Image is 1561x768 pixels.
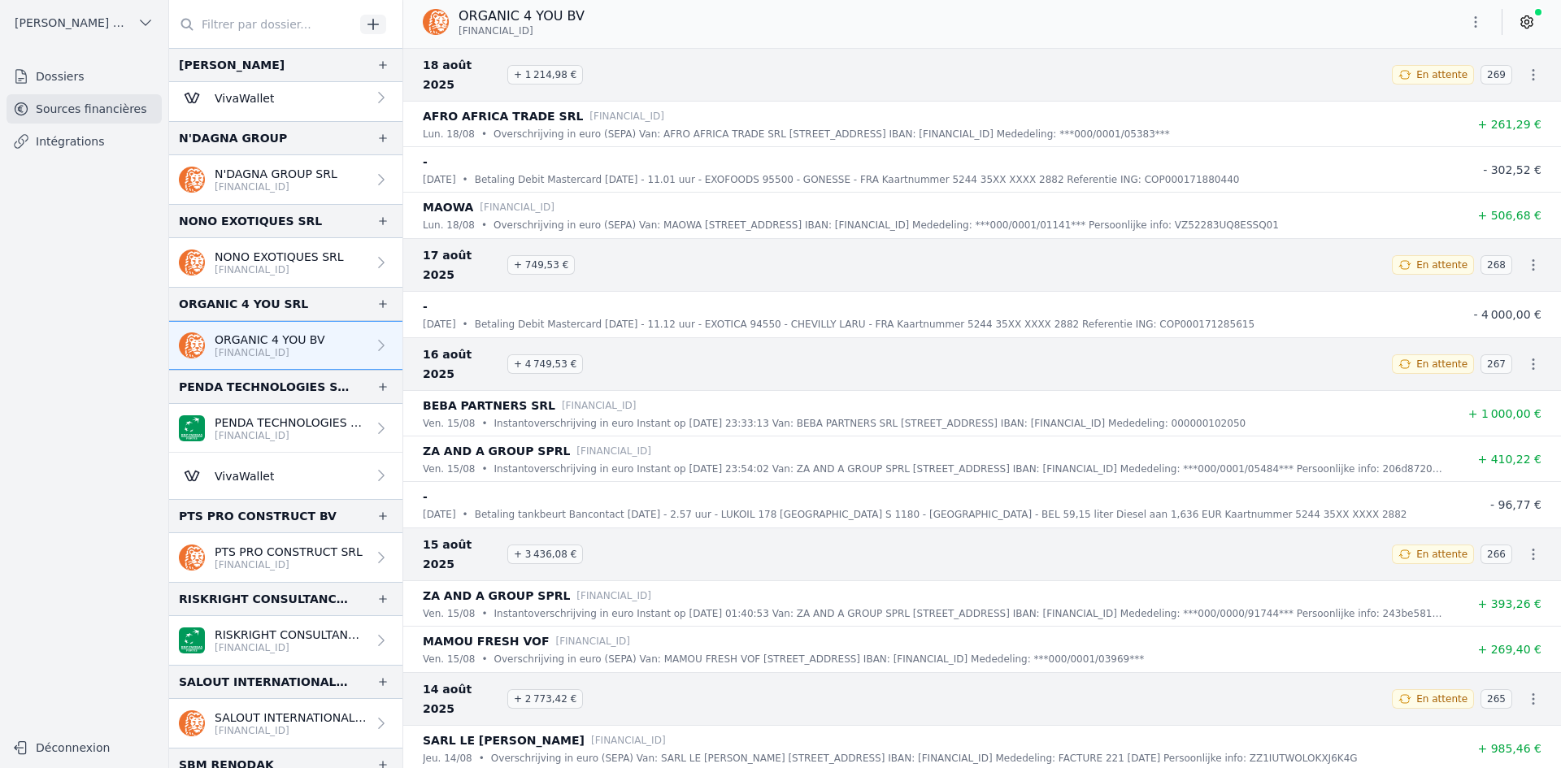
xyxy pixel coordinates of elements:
span: - 4 000,00 € [1473,308,1541,321]
p: Instantoverschrijving in euro Instant op [DATE] 23:33:13 Van: BEBA PARTNERS SRL [STREET_ADDRESS] ... [494,415,1246,432]
div: PTS PRO CONSTRUCT BV [179,506,337,526]
span: 14 août 2025 [423,679,501,718]
p: [FINANCIAL_ID] [480,199,554,215]
div: • [481,126,487,142]
p: NONO EXOTIQUES SRL [215,249,344,265]
div: [PERSON_NAME] [179,55,285,75]
span: 268 [1481,255,1512,275]
img: ing.png [179,167,205,193]
p: [FINANCIAL_ID] [215,180,337,193]
span: + 2 773,42 € [507,689,583,709]
span: En attente [1416,548,1468,561]
div: NONO EXOTIQUES SRL [179,211,322,231]
p: [FINANCIAL_ID] [562,397,637,414]
p: SARL LE [PERSON_NAME] [423,731,585,750]
img: ing.png [179,710,205,736]
a: PENDA TECHNOLOGIES SPRL [FINANCIAL_ID] [169,404,402,453]
span: - 302,52 € [1483,163,1541,176]
span: + 261,29 € [1477,118,1541,131]
p: [FINANCIAL_ID] [215,263,344,276]
a: RISKRIGHT CONSULTANCY BV [FINANCIAL_ID] [169,616,402,665]
span: En attente [1416,692,1468,705]
div: PENDA TECHNOLOGIES SPRL [179,377,350,397]
p: MAOWA [423,197,473,217]
a: SALOUT INTERNATIONAL SRL [FINANCIAL_ID] [169,699,402,748]
p: MAMOU FRESH VOF [423,631,549,651]
p: Betaling Debit Mastercard [DATE] - 11.12 uur - EXOTICA 94550 - CHEVILLY LARU - FRA Kaartnummer 52... [475,316,1254,332]
p: - [423,297,428,316]
p: [FINANCIAL_ID] [576,443,651,459]
img: ing.png [179,545,205,571]
p: [FINANCIAL_ID] [215,724,367,737]
span: 16 août 2025 [423,345,501,384]
span: + 985,46 € [1477,742,1541,755]
p: - [423,487,428,506]
span: 265 [1481,689,1512,709]
p: [FINANCIAL_ID] [215,558,363,571]
img: ing.png [179,332,205,358]
div: • [481,415,487,432]
img: ing.png [179,249,205,276]
span: En attente [1416,258,1468,271]
p: ven. 15/08 [423,461,475,477]
img: Viva-Wallet.webp [179,85,205,111]
span: + 506,68 € [1477,209,1541,222]
p: Overschrijving in euro (SEPA) Van: MAMOU FRESH VOF [STREET_ADDRESS] IBAN: [FINANCIAL_ID] Mededeli... [494,651,1145,667]
span: 17 août 2025 [423,245,501,284]
p: PENDA TECHNOLOGIES SPRL [215,414,367,431]
p: - [423,152,428,171]
p: [FINANCIAL_ID] [589,108,664,124]
span: 269 [1481,65,1512,85]
div: • [481,217,487,233]
a: Sources financières [7,94,162,124]
p: Instantoverschrijving in euro Instant op [DATE] 23:54:02 Van: ZA AND A GROUP SPRL [STREET_ADDRESS... [494,461,1444,477]
p: AFRO AFRICA TRADE SRL [423,106,583,126]
p: [FINANCIAL_ID] [576,588,651,604]
p: ven. 15/08 [423,651,475,667]
a: VivaWallet [169,453,402,499]
span: 18 août 2025 [423,55,501,94]
a: ORGANIC 4 YOU BV [FINANCIAL_ID] [169,321,402,370]
a: VivaWallet [169,75,402,121]
button: Déconnexion [7,735,162,761]
p: [DATE] [423,506,456,523]
p: RISKRIGHT CONSULTANCY BV [215,627,367,643]
p: [DATE] [423,316,456,332]
p: Overschrijving in euro (SEPA) Van: AFRO AFRICA TRADE SRL [STREET_ADDRESS] IBAN: [FINANCIAL_ID] Me... [494,126,1170,142]
p: [FINANCIAL_ID] [591,732,666,748]
p: Betaling tankbeurt Bancontact [DATE] - 2.57 uur - LUKOIL 178 [GEOGRAPHIC_DATA] S 1180 - [GEOGRAPH... [475,506,1407,523]
p: jeu. 14/08 [423,750,472,766]
div: • [479,750,485,766]
p: [DATE] [423,171,456,188]
p: ven. 15/08 [423,415,475,432]
button: [PERSON_NAME] ET PARTNERS SRL [7,10,162,36]
p: PTS PRO CONSTRUCT SRL [215,544,363,560]
span: [FINANCIAL_ID] [459,24,533,37]
p: lun. 18/08 [423,217,475,233]
span: En attente [1416,68,1468,81]
span: + 410,22 € [1477,453,1541,466]
div: N'DAGNA GROUP [179,128,287,148]
span: + 1 214,98 € [507,65,583,85]
p: ZA AND A GROUP SPRL [423,586,570,605]
a: PTS PRO CONSTRUCT SRL [FINANCIAL_ID] [169,533,402,582]
img: BNP_BE_BUSINESS_GEBABEBB.png [179,415,205,441]
div: • [463,316,468,332]
span: + 4 749,53 € [507,354,583,374]
span: 266 [1481,545,1512,564]
img: Viva-Wallet.webp [179,462,205,488]
p: ORGANIC 4 YOU BV [459,7,585,26]
div: SALOUT INTERNATIONAL BV [179,672,350,692]
p: Instantoverschrijving in euro Instant op [DATE] 01:40:53 Van: ZA AND A GROUP SPRL [STREET_ADDRESS... [494,605,1444,622]
span: + 393,26 € [1477,597,1541,610]
a: NONO EXOTIQUES SRL [FINANCIAL_ID] [169,238,402,287]
p: ORGANIC 4 YOU BV [215,332,325,348]
input: Filtrer par dossier... [169,10,354,39]
img: BNP_BE_BUSINESS_GEBABEBB.png [179,627,205,653]
a: Dossiers [7,62,162,91]
div: • [481,461,487,477]
p: Overschrijving in euro (SEPA) Van: SARL LE [PERSON_NAME] [STREET_ADDRESS] IBAN: [FINANCIAL_ID] Me... [491,750,1358,766]
span: + 3 436,08 € [507,545,583,564]
div: • [463,506,468,523]
div: RISKRIGHT CONSULTANCY BV [179,589,350,609]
